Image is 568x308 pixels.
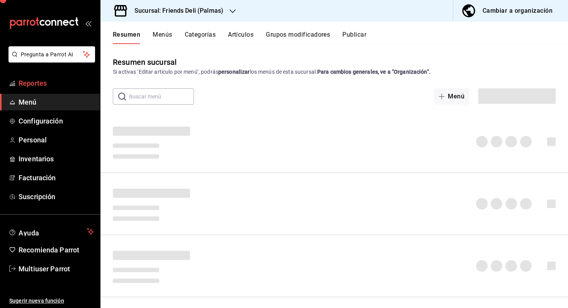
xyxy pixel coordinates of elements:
button: Artículos [228,31,253,44]
a: Pregunta a Parrot AI [5,56,95,64]
button: Categorías [185,31,216,44]
button: Publicar [342,31,366,44]
button: Pregunta a Parrot AI [9,46,95,63]
span: Facturación [19,173,94,183]
span: Reportes [19,78,94,88]
span: Suscripción [19,191,94,202]
button: Grupos modificadores [266,31,330,44]
span: Ayuda [19,227,84,236]
span: Inventarios [19,154,94,164]
button: Menú [434,88,469,105]
span: Pregunta a Parrot AI [21,51,83,59]
div: Cambiar a organización [483,5,553,16]
span: Sugerir nueva función [9,297,94,305]
input: Buscar menú [129,89,194,104]
span: Menú [19,97,94,107]
button: Menús [153,31,172,44]
div: navigation tabs [113,31,568,44]
span: Configuración [19,116,94,126]
div: Si activas ‘Editar artículo por menú’, podrás los menús de esta sucursal. [113,68,556,76]
strong: Para cambios generales, ve a “Organización”. [317,69,430,75]
span: Multiuser Parrot [19,264,94,274]
strong: personalizar [218,69,250,75]
button: Resumen [113,31,140,44]
span: Personal [19,135,94,145]
h3: Sucursal: Friends Deli (Palmas) [128,6,223,15]
span: Recomienda Parrot [19,245,94,255]
button: open_drawer_menu [85,20,91,26]
div: Resumen sucursal [113,56,177,68]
